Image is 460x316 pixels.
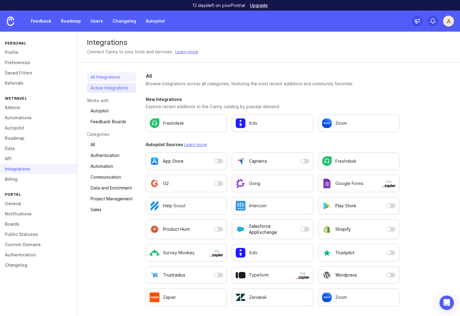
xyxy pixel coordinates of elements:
[249,250,257,256] p: tl;dv
[163,120,184,126] p: Freshdesk
[146,289,227,306] a: Configure Zapier in a new tab.
[439,296,454,310] div: Open Intercom Messenger
[249,120,257,126] p: tl;dv
[146,197,227,214] a: Configure Help Scout settings.
[146,142,399,148] h3: Autopilot Sources
[87,117,136,127] a: Feedback Boards
[146,244,227,261] a: Configure Survey Monkey in a new tab.
[232,152,313,170] button: Capterra is currently disabled as an Autopilot data source. Open a modal to adjust settings.
[382,184,395,188] img: svg+xml;base64,PHN2ZyB3aWR0aD0iNTAwIiBoZWlnaHQ9IjEzNiIgZmlsbD0ibm9uZSIgeG1sbnM9Imh0dHA6Ly93d3cudz...
[87,183,136,193] a: Data and Enrichment
[163,272,185,278] p: Trustradius
[443,16,454,27] button: A
[210,253,223,257] img: svg+xml;base64,PHN2ZyB3aWR0aD0iNTAwIiBoZWlnaHQ9IjEzNiIgZmlsbD0ibm9uZSIgeG1sbnM9Imh0dHA6Ly93d3cudz...
[184,142,207,147] a: Learn more
[27,16,55,27] a: Feedback
[335,250,354,256] p: Trustpilot
[7,17,14,26] img: Canny Home
[249,180,260,186] p: Gong
[87,140,136,149] a: All
[163,250,195,256] p: Survey Monkey
[335,120,347,126] p: Zoom
[249,203,267,209] p: Intercom
[249,294,267,300] p: Zendesk
[249,158,267,164] p: Capterra
[232,114,313,132] a: Configure tl;dv settings.
[318,197,399,214] button: Play Store is currently disabled as an Autopilot data source. Open a modal to adjust settings.
[146,104,399,110] p: Explore recent additions to the Canny catalog by popular demand
[192,2,245,8] p: 12 days left on your Pro trial
[318,244,399,261] button: Trustpilot is currently disabled as an Autopilot data source. Open a modal to adjust settings.
[335,294,347,300] p: Zoom
[87,106,136,116] a: Autopilot
[335,158,356,164] p: Freshdesk
[87,151,136,160] a: Authentication
[318,175,399,192] a: Configure Google Forms in a new tab.
[210,249,223,257] span: via
[318,266,399,284] button: Wordpress is currently disabled as an Autopilot data source. Open a modal to adjust settings.
[232,175,313,192] a: Configure Gong settings.
[335,180,363,186] p: Google Forms
[57,16,85,27] a: Roadmap
[232,266,313,284] a: Configure Typeform in a new tab.
[163,203,185,209] p: Help Scout
[163,294,176,300] p: Zapier
[146,266,227,284] button: Trustradius is currently disabled as an Autopilot data source. Open a modal to adjust settings.
[87,172,136,182] a: Communication
[87,194,136,204] a: Project Management
[146,152,227,170] button: App Store is currently disabled as an Autopilot data source. Open a modal to adjust settings.
[296,271,309,279] span: via
[146,81,399,87] p: Browse integrations across all categories, featuring the most recent additions and community favo...
[249,223,298,235] p: Salesforce AppExchange
[335,226,351,232] p: Shopify
[318,152,399,170] a: Configure Freshdesk settings.
[146,114,227,132] a: Configure Freshdesk settings.
[250,3,268,8] a: Upgrade
[175,48,198,55] a: Learn more
[87,72,136,82] a: All Integrations
[163,180,169,186] p: G2
[146,175,227,192] button: G2 is currently disabled as an Autopilot data source. Open a modal to adjust settings.
[163,226,190,232] p: Product Hunt
[87,98,136,104] p: Works with
[87,131,136,137] p: Categories
[232,197,313,214] a: Configure Intercom settings.
[296,276,309,279] img: svg+xml;base64,PHN2ZyB3aWR0aD0iNTAwIiBoZWlnaHQ9IjEzNiIgZmlsbD0ibm9uZSIgeG1sbnM9Imh0dHA6Ly93d3cudz...
[87,205,136,214] a: Sales
[318,219,399,239] button: Shopify is currently disabled as an Autopilot data source. Open a modal to adjust settings.
[382,179,395,188] span: via
[87,16,107,27] a: Users
[87,161,136,171] a: Automation
[146,219,227,239] button: Product Hunt is currently disabled as an Autopilot data source. Open a modal to adjust settings.
[318,114,399,132] a: Configure Zoom settings.
[146,96,399,102] h3: New Integrations
[232,289,313,306] a: Configure Zendesk settings.
[335,203,356,209] p: Play Store
[318,289,399,306] a: Configure Zoom settings.
[249,272,269,278] p: Typeform
[163,158,184,164] p: App Store
[335,272,357,278] p: Wordpress
[87,39,450,46] div: Integrations
[87,48,173,55] div: Connect Canny to your tools and services.
[142,16,168,27] a: Autopilot
[146,72,399,80] h2: All
[109,16,140,27] a: Changelog
[87,83,136,93] a: Active Integrations
[232,219,313,239] button: Salesforce AppExchange is currently disabled as an Autopilot data source. Open a modal to adjust ...
[232,244,313,261] a: Configure tl;dv settings.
